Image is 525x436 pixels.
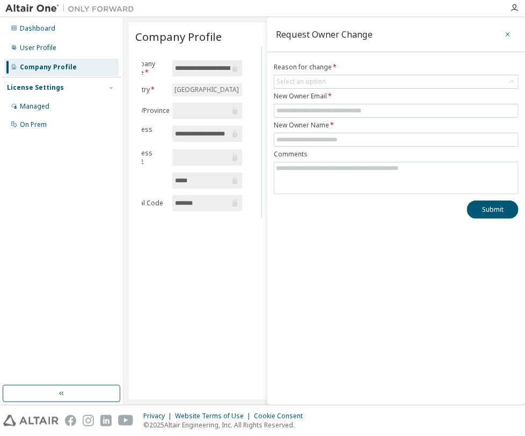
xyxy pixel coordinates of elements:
div: Select an option [274,75,518,88]
img: altair_logo.svg [3,415,59,426]
div: User Profile [20,44,56,52]
label: Country [126,85,166,94]
label: New Owner Name [274,121,519,130]
img: facebook.svg [65,415,76,426]
div: Request Owner Change [276,30,373,39]
label: Address Line 1 [126,125,166,142]
div: License Settings [7,83,64,92]
label: Reason for change [274,63,519,72]
img: instagram.svg [83,415,94,426]
img: youtube.svg [118,415,134,426]
div: On Prem [20,120,47,129]
label: Address Line 2 [126,149,166,166]
div: Privacy [143,412,175,420]
div: Website Terms of Use [175,412,254,420]
div: Company Profile [20,63,77,72]
p: © 2025 Altair Engineering, Inc. All Rights Reserved. [143,420,309,430]
label: Postal Code [126,199,166,208]
div: Cookie Consent [254,412,309,420]
button: Submit [467,201,519,219]
label: City [126,176,166,185]
div: Select an option [276,77,326,86]
div: [GEOGRAPHIC_DATA] [172,83,242,96]
img: linkedin.svg [100,415,112,426]
label: State/Province [126,106,166,115]
div: Managed [20,102,49,111]
img: Altair One [5,3,140,14]
label: Comments [274,150,519,159]
span: Company Profile [135,29,222,44]
label: New Owner Email [274,92,519,101]
div: Dashboard [20,24,55,33]
label: Company Name [126,60,166,77]
div: [GEOGRAPHIC_DATA] [173,84,240,96]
